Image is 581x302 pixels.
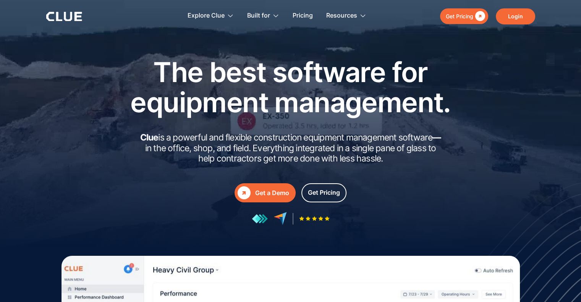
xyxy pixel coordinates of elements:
[473,11,485,21] div: 
[188,4,234,28] div: Explore Clue
[440,8,488,24] a: Get Pricing
[446,11,473,21] div: Get Pricing
[301,183,346,202] a: Get Pricing
[255,188,289,198] div: Get a Demo
[326,4,366,28] div: Resources
[543,265,581,302] iframe: Chat Widget
[432,132,441,143] strong: —
[496,8,535,24] a: Login
[308,188,340,197] div: Get Pricing
[252,214,268,224] img: reviews at getapp
[238,186,251,199] div: 
[274,212,287,225] img: reviews at capterra
[299,216,330,221] img: Five-star rating icon
[293,4,313,28] a: Pricing
[119,57,463,117] h1: The best software for equipment management.
[235,183,296,202] a: Get a Demo
[188,4,225,28] div: Explore Clue
[138,132,443,164] h2: is a powerful and flexible construction equipment management software in the office, shop, and fi...
[140,132,159,143] strong: Clue
[247,4,279,28] div: Built for
[326,4,357,28] div: Resources
[247,4,270,28] div: Built for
